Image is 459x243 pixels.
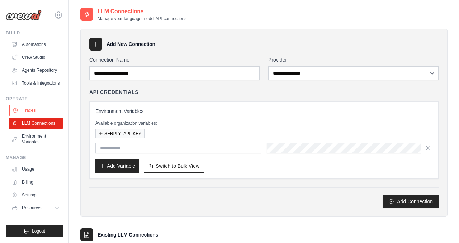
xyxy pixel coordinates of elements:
button: Logout [6,225,63,237]
img: Logo [6,10,42,20]
a: Usage [9,163,63,175]
label: Provider [268,56,439,63]
span: Resources [22,205,42,211]
button: Add Connection [383,195,439,208]
h3: Add New Connection [107,40,155,48]
a: Crew Studio [9,52,63,63]
button: Switch to Bulk View [144,159,204,173]
div: Manage [6,155,63,161]
a: Environment Variables [9,130,63,148]
p: Available organization variables: [95,120,432,126]
button: Resources [9,202,63,214]
p: Manage your language model API connections [98,16,186,22]
label: Connection Name [89,56,260,63]
div: Build [6,30,63,36]
span: Switch to Bulk View [156,162,199,170]
div: Operate [6,96,63,102]
span: Logout [32,228,45,234]
a: Agents Repository [9,65,63,76]
a: Tools & Integrations [9,77,63,89]
button: SERPLY_API_KEY [95,129,145,138]
h4: API Credentials [89,89,138,96]
a: Settings [9,189,63,201]
h3: Environment Variables [95,108,432,115]
h2: LLM Connections [98,7,186,16]
a: Billing [9,176,63,188]
button: Add Variable [95,159,139,173]
a: Traces [9,105,63,116]
a: Automations [9,39,63,50]
h3: Existing LLM Connections [98,231,158,238]
a: LLM Connections [9,118,63,129]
